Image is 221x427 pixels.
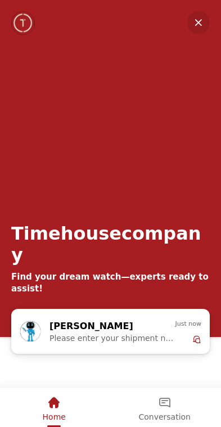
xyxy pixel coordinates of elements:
div: [PERSON_NAME] [49,319,156,334]
span: Conversation [139,412,191,421]
span: Just now [175,319,201,329]
div: Home [1,388,107,425]
div: Timehousecompany [11,223,210,266]
img: Profile picture of Zoe [20,321,40,341]
img: Company logo [12,12,34,34]
em: Minimize [187,11,210,34]
span: Please enter your shipment number (AWB) to track your package. [49,334,175,343]
span: Home [43,412,66,421]
div: Find your dream watch—experts ready to assist! [11,271,210,295]
div: Chat with us now [11,309,210,354]
div: Zoe [20,319,201,344]
div: Conversation [110,388,220,425]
